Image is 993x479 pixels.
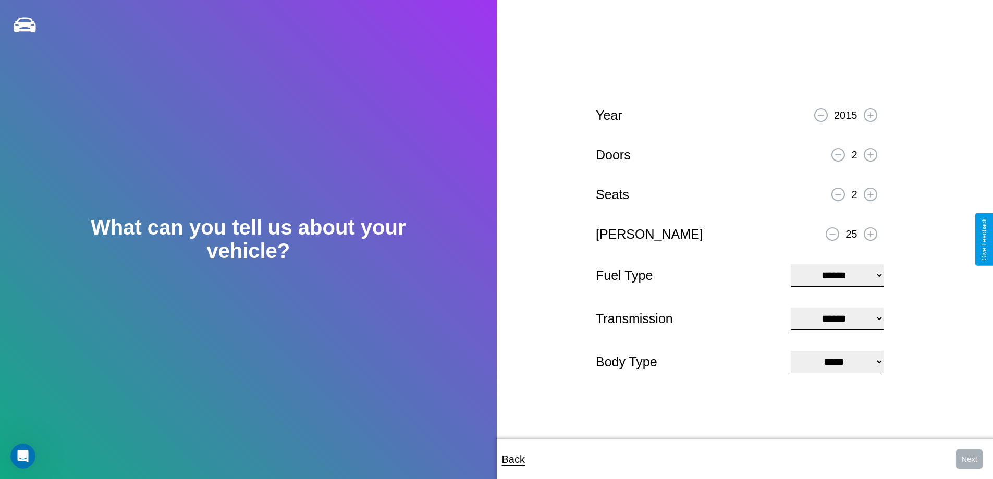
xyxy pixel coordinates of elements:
[845,225,857,243] p: 25
[502,450,525,469] p: Back
[596,350,780,374] p: Body Type
[10,444,35,469] iframe: Intercom live chat
[50,216,447,263] h2: What can you tell us about your vehicle?
[596,104,622,127] p: Year
[851,185,857,204] p: 2
[851,145,857,164] p: 2
[596,183,629,206] p: Seats
[834,106,857,125] p: 2015
[980,218,988,261] div: Give Feedback
[596,307,780,330] p: Transmission
[596,143,631,167] p: Doors
[956,449,983,469] button: Next
[596,223,703,246] p: [PERSON_NAME]
[596,264,780,287] p: Fuel Type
